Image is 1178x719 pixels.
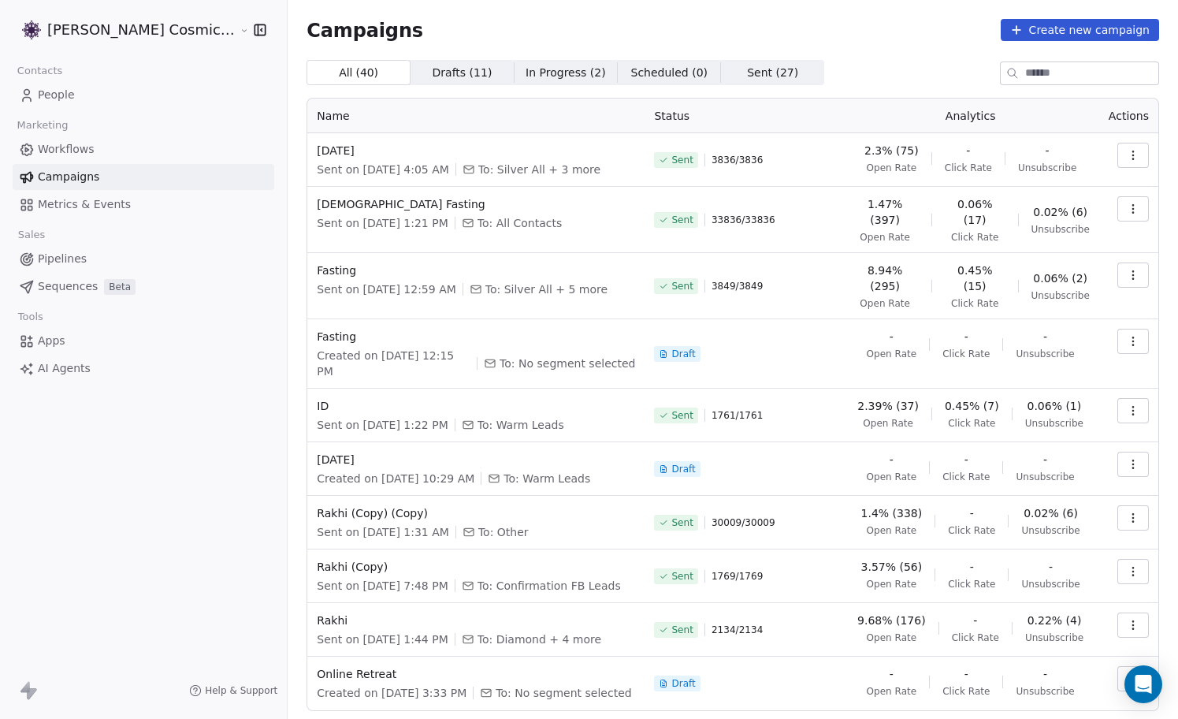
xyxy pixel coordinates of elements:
[13,356,274,382] a: AI Agents
[1016,685,1074,698] span: Unsubscribe
[504,471,590,486] span: To: Warm Leads
[307,99,645,133] th: Name
[307,19,423,41] span: Campaigns
[38,278,98,295] span: Sequences
[317,505,635,521] span: Rakhi (Copy) (Copy)
[964,452,968,468] span: -
[964,329,968,345] span: -
[671,677,695,690] span: Draft
[10,114,75,137] span: Marketing
[317,417,448,433] span: Sent on [DATE] 1:22 PM
[1021,524,1080,537] span: Unsubscribe
[13,82,274,108] a: People
[47,20,236,40] span: [PERSON_NAME] Cosmic Academy LLP
[317,196,635,212] span: [DEMOGRAPHIC_DATA] Fasting
[11,223,52,247] span: Sales
[1124,665,1162,703] div: Open Intercom Messenger
[942,471,990,483] span: Click Rate
[1043,666,1047,682] span: -
[712,280,763,292] span: 3849 / 3849
[867,631,917,644] span: Open Rate
[38,141,95,158] span: Workflows
[712,516,775,529] span: 30009 / 30009
[205,684,277,697] span: Help & Support
[973,613,977,628] span: -
[860,297,910,310] span: Open Rate
[867,578,917,590] span: Open Rate
[1016,348,1074,360] span: Unsubscribe
[478,417,564,433] span: To: Warm Leads
[945,196,1005,228] span: 0.06% (17)
[13,246,274,272] a: Pipelines
[645,99,842,133] th: Status
[11,305,50,329] span: Tools
[317,613,635,628] span: Rakhi
[867,471,917,483] span: Open Rate
[1027,398,1081,414] span: 0.06% (1)
[478,215,562,231] span: To: All Contacts
[1027,613,1082,628] span: 0.22% (4)
[1031,289,1090,302] span: Unsubscribe
[890,666,894,682] span: -
[478,524,529,540] span: To: Other
[38,251,87,267] span: Pipelines
[485,281,608,297] span: To: Silver All + 5 more
[1033,204,1087,220] span: 0.02% (6)
[945,263,1005,294] span: 0.45% (15)
[317,398,635,414] span: ID
[478,631,601,647] span: To: Diamond + 4 more
[867,162,917,174] span: Open Rate
[1031,223,1090,236] span: Unsubscribe
[867,348,917,360] span: Open Rate
[38,196,131,213] span: Metrics & Events
[317,524,449,540] span: Sent on [DATE] 1:31 AM
[13,192,274,218] a: Metrics & Events
[712,214,775,226] span: 33836 / 33836
[317,578,448,594] span: Sent on [DATE] 7:48 PM
[317,559,635,575] span: Rakhi (Copy)
[970,559,974,575] span: -
[1024,505,1078,521] span: 0.02% (6)
[861,505,923,521] span: 1.4% (338)
[890,452,894,468] span: -
[951,297,998,310] span: Click Rate
[1001,19,1159,41] button: Create new campaign
[1025,417,1083,430] span: Unsubscribe
[945,162,992,174] span: Click Rate
[496,685,631,701] span: To: No segment selected
[1033,270,1087,286] span: 0.06% (2)
[747,65,798,81] span: Sent ( 27 )
[1099,99,1158,133] th: Actions
[851,263,918,294] span: 8.94% (295)
[317,631,448,647] span: Sent on [DATE] 1:44 PM
[189,684,277,697] a: Help & Support
[712,409,763,422] span: 1761 / 1761
[433,65,492,81] span: Drafts ( 11 )
[952,631,999,644] span: Click Rate
[860,231,910,244] span: Open Rate
[13,274,274,300] a: SequencesBeta
[890,329,894,345] span: -
[671,463,695,475] span: Draft
[948,578,995,590] span: Click Rate
[857,398,919,414] span: 2.39% (37)
[317,281,455,297] span: Sent on [DATE] 12:59 AM
[1016,471,1074,483] span: Unsubscribe
[942,685,990,698] span: Click Rate
[867,524,917,537] span: Open Rate
[317,348,470,379] span: Created on [DATE] 12:15 PM
[948,417,995,430] span: Click Rate
[13,164,274,190] a: Campaigns
[1049,559,1053,575] span: -
[842,99,1098,133] th: Analytics
[1018,162,1076,174] span: Unsubscribe
[317,471,474,486] span: Created on [DATE] 10:29 AM
[631,65,708,81] span: Scheduled ( 0 )
[10,59,69,83] span: Contacts
[19,17,228,43] button: [PERSON_NAME] Cosmic Academy LLP
[1043,452,1047,468] span: -
[951,231,998,244] span: Click Rate
[1021,578,1080,590] span: Unsubscribe
[1046,143,1050,158] span: -
[478,162,600,177] span: To: Silver All + 3 more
